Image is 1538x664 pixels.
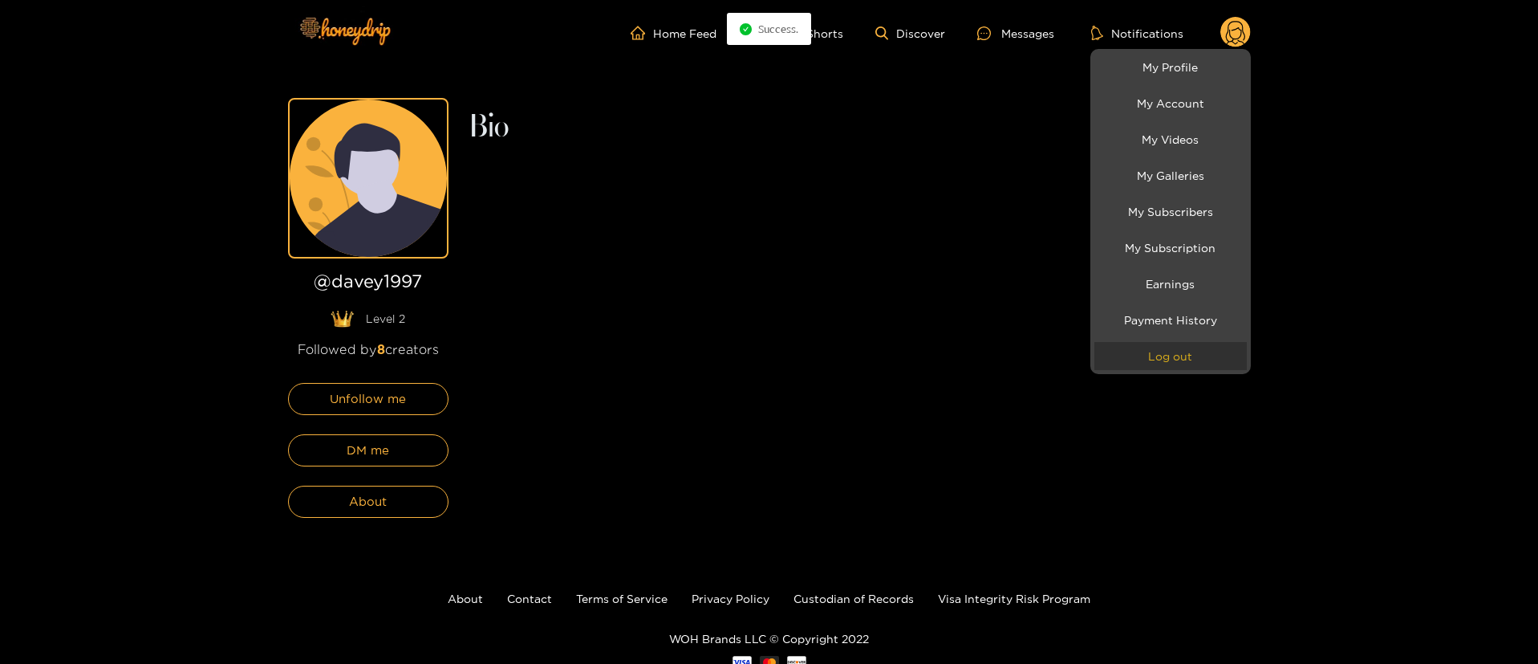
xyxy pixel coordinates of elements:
span: Success. [758,22,798,35]
a: My Profile [1094,53,1247,81]
button: Log out [1094,342,1247,370]
span: check-circle [740,23,752,35]
a: Earnings [1094,270,1247,298]
a: My Account [1094,89,1247,117]
a: My Galleries [1094,161,1247,189]
a: My Subscribers [1094,198,1247,226]
a: Payment History [1094,306,1247,334]
a: My Subscription [1094,234,1247,262]
a: My Videos [1094,125,1247,153]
